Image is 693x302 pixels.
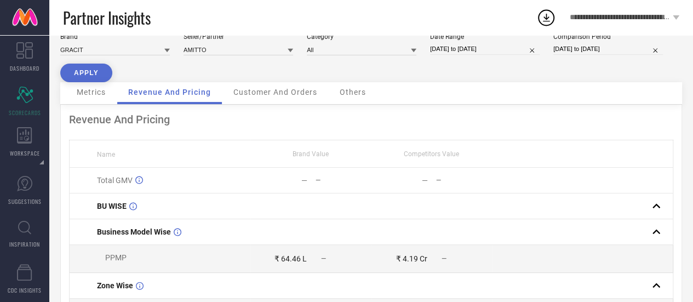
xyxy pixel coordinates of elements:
span: Brand Value [293,150,329,158]
div: Category [307,33,416,41]
div: Seller/Partner [184,33,293,41]
span: Partner Insights [63,7,151,29]
div: ₹ 64.46 L [274,254,307,263]
div: Date Range [430,33,540,41]
span: INSPIRATION [9,240,40,248]
span: WORKSPACE [10,149,40,157]
div: — [301,176,307,185]
span: SCORECARDS [9,109,41,117]
div: Brand [60,33,170,41]
div: Comparison Period [553,33,663,41]
span: — [442,255,446,263]
span: Name [97,151,115,158]
span: Zone Wise [97,281,133,290]
span: Competitors Value [404,150,459,158]
div: ₹ 4.19 Cr [396,254,427,263]
span: Total GMV [97,176,133,185]
div: Open download list [536,8,556,27]
span: BU WISE [97,202,127,210]
span: Metrics [77,88,106,96]
span: PPMP [105,253,127,262]
div: — [436,176,491,184]
span: DASHBOARD [10,64,39,72]
span: Revenue And Pricing [128,88,211,96]
div: — [316,176,371,184]
button: APPLY [60,64,112,82]
span: CDC INSIGHTS [8,286,42,294]
span: SUGGESTIONS [8,197,42,206]
div: Revenue And Pricing [69,113,673,126]
input: Select date range [430,43,540,55]
span: — [321,255,326,263]
span: Business Model Wise [97,227,171,236]
span: Others [340,88,366,96]
span: Customer And Orders [233,88,317,96]
div: — [422,176,428,185]
input: Select comparison period [553,43,663,55]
